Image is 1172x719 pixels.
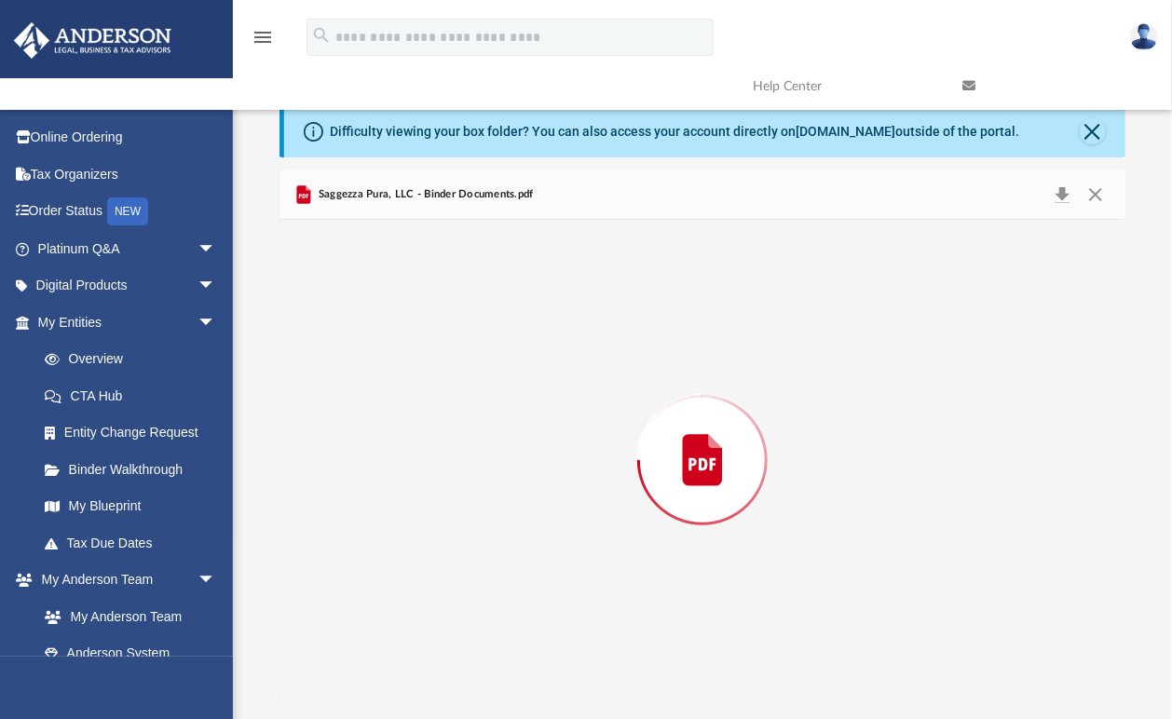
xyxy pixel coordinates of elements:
a: menu [252,35,274,48]
a: Overview [26,341,244,378]
a: Order StatusNEW [13,193,244,231]
i: search [311,25,332,46]
a: My Anderson Teamarrow_drop_down [13,562,235,599]
div: Difficulty viewing your box folder? You can also access your account directly on outside of the p... [330,122,1019,142]
a: Tax Due Dates [26,524,244,562]
a: [DOMAIN_NAME] [796,124,895,139]
a: My Entitiesarrow_drop_down [13,304,244,341]
a: Digital Productsarrow_drop_down [13,267,244,305]
button: Close [1080,118,1106,144]
span: arrow_drop_down [198,562,235,600]
a: Anderson System [26,635,235,672]
a: Online Ordering [13,119,244,156]
div: Preview [279,170,1124,700]
a: Entity Change Request [26,414,244,452]
a: Binder Walkthrough [26,451,244,488]
a: My Anderson Team [26,598,225,635]
span: arrow_drop_down [198,230,235,268]
i: menu [252,26,274,48]
img: User Pic [1130,23,1158,50]
img: Anderson Advisors Platinum Portal [8,22,177,59]
button: Download [1046,182,1080,208]
button: Close [1079,182,1112,208]
a: Platinum Q&Aarrow_drop_down [13,230,244,267]
a: Tax Organizers [13,156,244,193]
span: Saggezza Pura, LLC - Binder Documents.pdf [315,186,534,203]
a: My Blueprint [26,488,235,525]
a: CTA Hub [26,377,244,414]
span: arrow_drop_down [198,267,235,305]
span: arrow_drop_down [198,304,235,342]
a: Help Center [739,49,948,123]
div: NEW [107,197,148,225]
